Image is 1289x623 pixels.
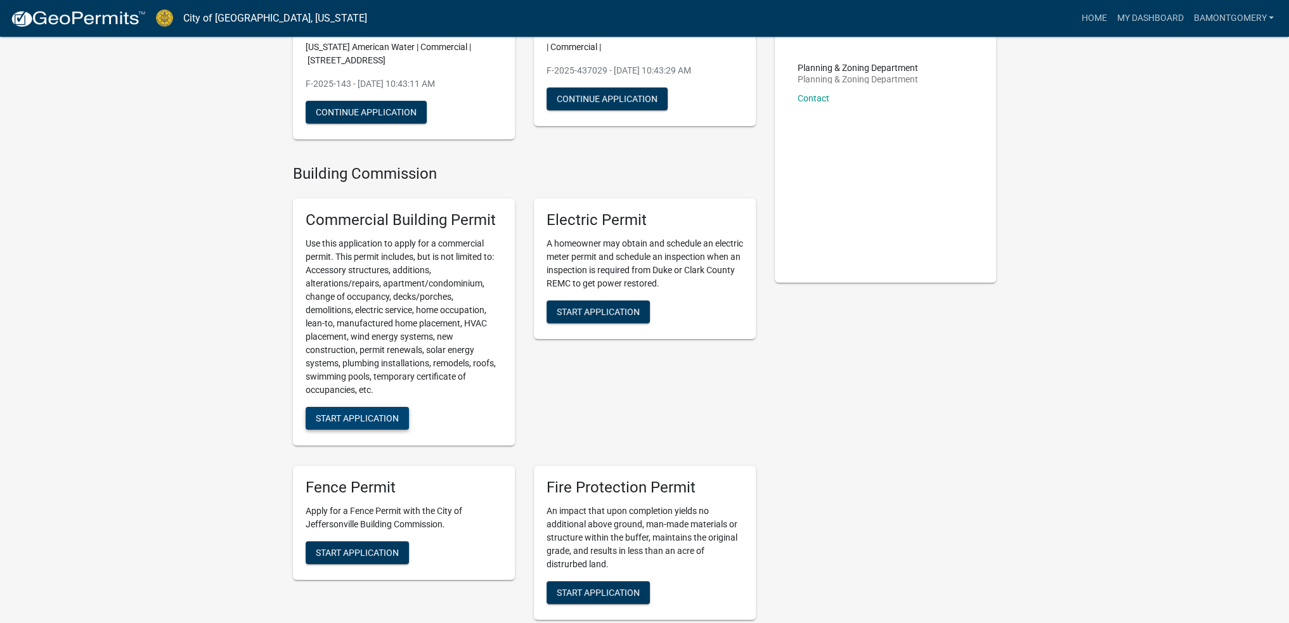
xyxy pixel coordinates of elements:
a: bamontgomery [1188,6,1279,30]
span: Start Application [557,587,640,597]
p: Planning & Zoning Department [798,63,918,72]
span: Start Application [316,413,399,423]
a: Contact [798,93,829,103]
p: An impact that upon completion yields no additional above ground, man-made materials or structure... [547,504,743,571]
p: | Commercial | [547,41,743,54]
p: [US_STATE] American Water | Commercial | [STREET_ADDRESS] [306,41,502,67]
h5: Fire Protection Permit [547,478,743,497]
h5: Commercial Building Permit [306,211,502,229]
button: Start Application [306,407,409,430]
img: City of Jeffersonville, Indiana [156,10,173,27]
span: Start Application [316,547,399,557]
a: My Dashboard [1111,6,1188,30]
p: Use this application to apply for a commercial permit. This permit includes, but is not limited t... [306,237,502,397]
span: Start Application [557,307,640,317]
h4: Building Commission [293,165,756,183]
button: Continue Application [306,101,427,124]
button: Continue Application [547,87,668,110]
p: F-2025-437029 - [DATE] 10:43:29 AM [547,64,743,77]
button: Start Application [306,541,409,564]
p: Apply for a Fence Permit with the City of Jeffersonville Building Commission. [306,504,502,531]
p: Planning & Zoning Department [798,75,918,84]
h5: Electric Permit [547,211,743,229]
h5: Fence Permit [306,478,502,497]
a: Home [1076,6,1111,30]
p: F-2025-143 - [DATE] 10:43:11 AM [306,77,502,91]
button: Start Application [547,300,650,323]
button: Start Application [547,581,650,604]
p: A homeowner may obtain and schedule an electric meter permit and schedule an inspection when an i... [547,237,743,290]
a: City of [GEOGRAPHIC_DATA], [US_STATE] [183,8,367,29]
